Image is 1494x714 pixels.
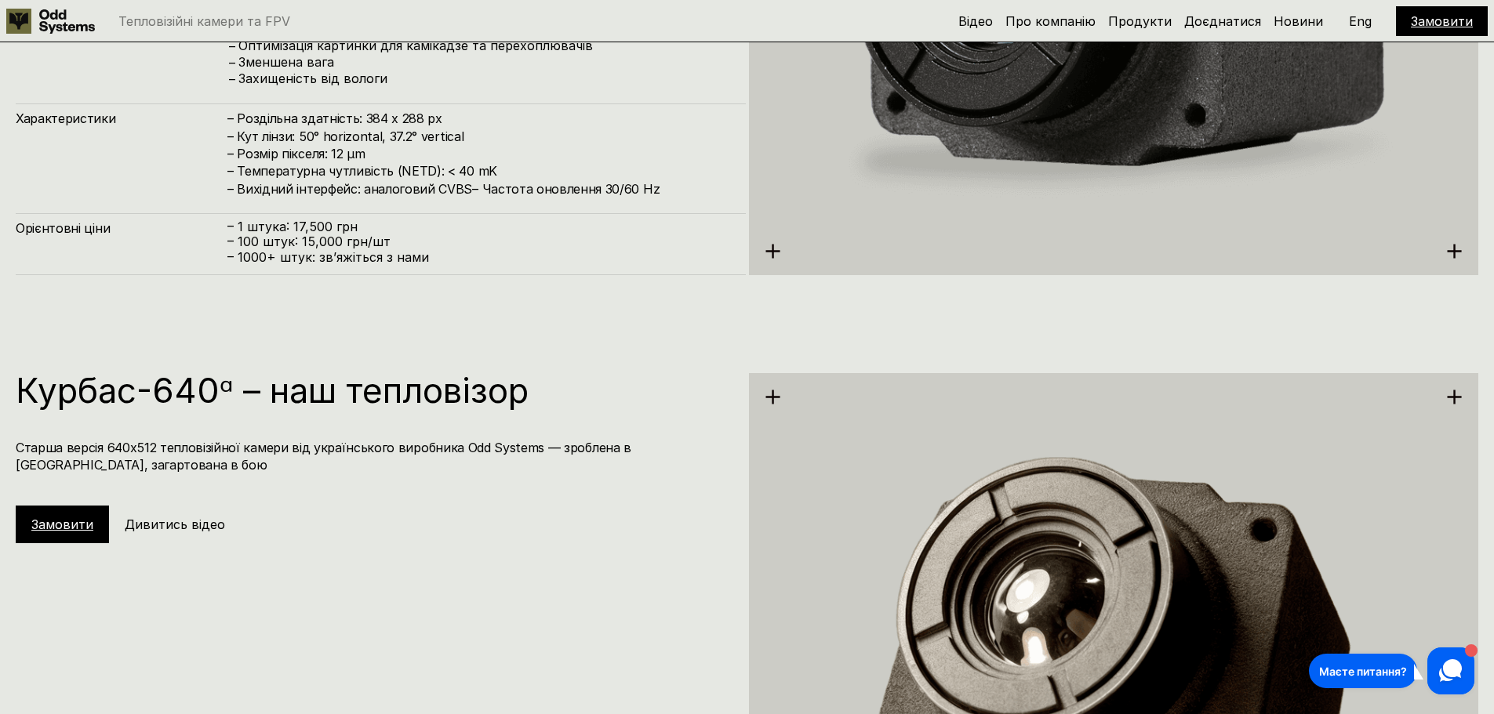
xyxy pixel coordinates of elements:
a: Продукти [1108,13,1172,29]
p: – 100 штук: 15,000 грн/шт [227,234,730,249]
h4: – [229,38,235,55]
h4: Характеристики [16,110,227,127]
p: Тепловізійні камери та FPV [118,15,290,27]
h4: – Роздільна здатність: 384 x 288 px – Кут лінзи: 50° horizontal, 37.2° vertical – Розмір пікселя:... [227,110,730,198]
iframe: HelpCrunch [1305,643,1478,698]
h4: Старша версія 640х512 тепловізійної камери від українського виробника Odd Systems — зроблена в [G... [16,439,730,474]
a: Відео [958,13,993,29]
h4: – [229,54,235,71]
p: – ⁠1000+ штук: звʼяжіться з нами [227,250,730,265]
a: Замовити [1411,13,1473,29]
a: Доєднатися [1184,13,1261,29]
h4: Орієнтовні ціни [16,219,227,237]
a: Замовити [31,516,93,532]
p: Оптимізація картинки для камікадзе та перехоплювачів [238,38,730,53]
p: Eng [1349,15,1372,27]
p: Зменшена вага [238,55,730,70]
p: – 1 штука: 17,500 грн [227,219,730,234]
a: Новини [1274,13,1323,29]
a: Про компанію [1005,13,1096,29]
h4: – [229,71,235,88]
h5: Дивитись відео [125,516,225,533]
h1: Курбас-640ᵅ – наш тепловізор [16,373,730,408]
p: Захищеність від вологи [238,71,730,86]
